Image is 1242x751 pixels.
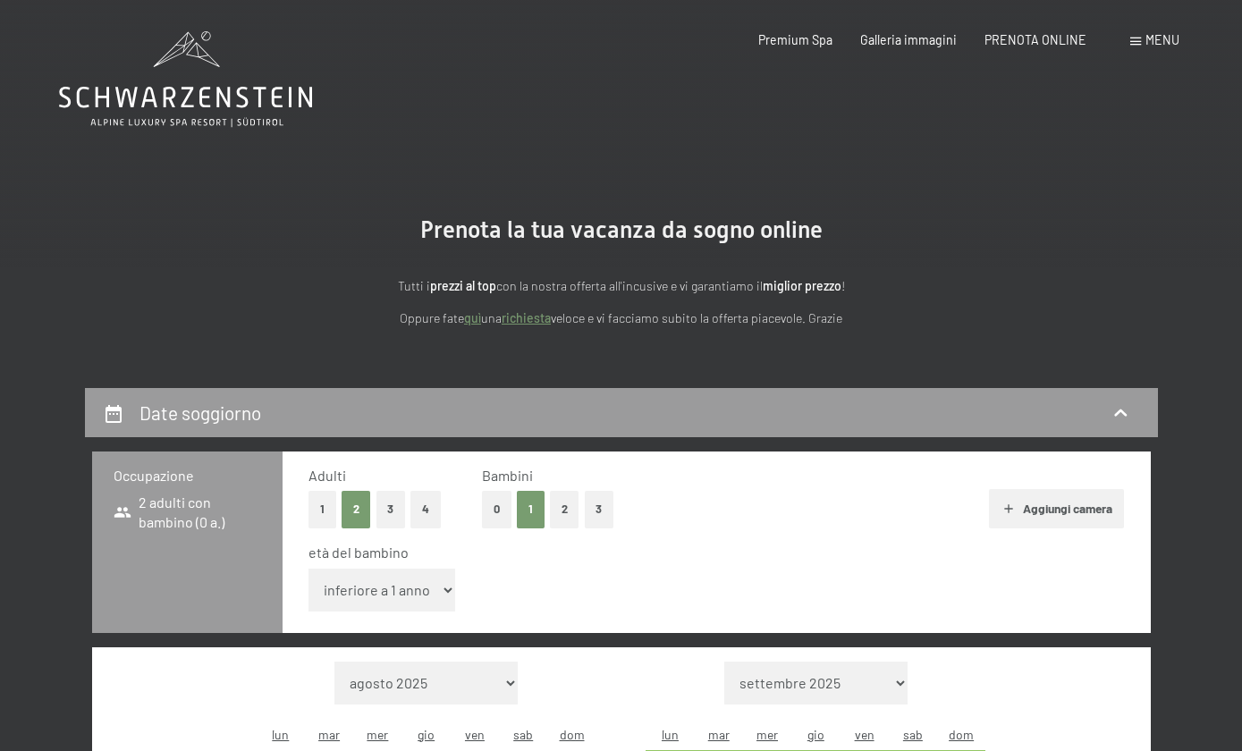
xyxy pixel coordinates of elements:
p: Oppure fate una veloce e vi facciamo subito la offerta piacevole. Grazie [228,308,1015,329]
span: Consenso marketing* [448,418,583,435]
abbr: mercoledì [367,727,388,742]
a: PRENOTA ONLINE [984,32,1086,47]
abbr: mercoledì [756,727,778,742]
a: Galleria immagini [860,32,957,47]
abbr: martedì [708,727,730,742]
button: 2 [342,491,371,527]
p: Tutti i con la nostra offerta all'incusive e vi garantiamo il ! [228,276,1015,297]
strong: prezzi al top [430,278,496,293]
button: 3 [585,491,614,527]
abbr: sabato [903,727,923,742]
a: quì [464,310,481,325]
a: richiesta [502,310,551,325]
strong: miglior prezzo [763,278,841,293]
span: Bambini [482,467,533,484]
span: Menu [1145,32,1179,47]
button: 3 [376,491,406,527]
button: 0 [482,491,511,527]
span: Adulti [308,467,346,484]
a: Premium Spa [758,32,832,47]
abbr: venerdì [465,727,485,742]
span: Prenota la tua vacanza da sogno online [420,216,823,243]
button: 1 [517,491,545,527]
abbr: giovedì [807,727,824,742]
h3: Occupazione [114,466,261,485]
button: 4 [410,491,441,527]
abbr: lunedì [272,727,289,742]
span: 2 adulti con bambino (0 a.) [114,493,261,533]
button: 1 [308,491,336,527]
button: Aggiungi camera [989,489,1124,528]
div: età del bambino [308,543,1111,562]
abbr: domenica [560,727,585,742]
abbr: venerdì [855,727,874,742]
abbr: domenica [949,727,974,742]
abbr: sabato [513,727,533,742]
abbr: lunedì [662,727,679,742]
h2: Date soggiorno [139,401,261,424]
abbr: giovedì [418,727,435,742]
button: 2 [550,491,579,527]
abbr: martedì [318,727,340,742]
